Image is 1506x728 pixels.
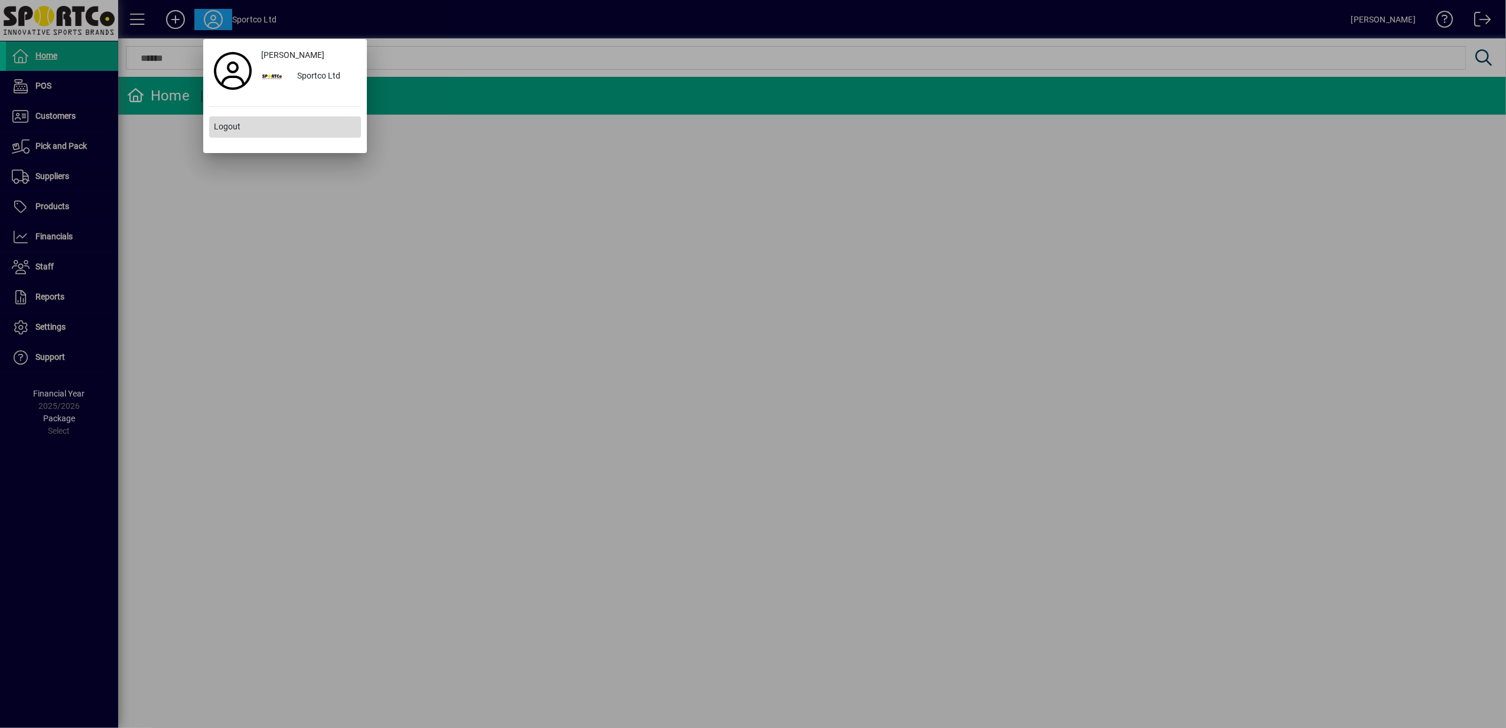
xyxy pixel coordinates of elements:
span: Logout [214,121,240,133]
a: [PERSON_NAME] [256,45,361,66]
a: Profile [209,60,256,82]
div: Sportco Ltd [288,66,361,87]
span: [PERSON_NAME] [261,49,324,61]
button: Sportco Ltd [256,66,361,87]
button: Logout [209,116,361,138]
